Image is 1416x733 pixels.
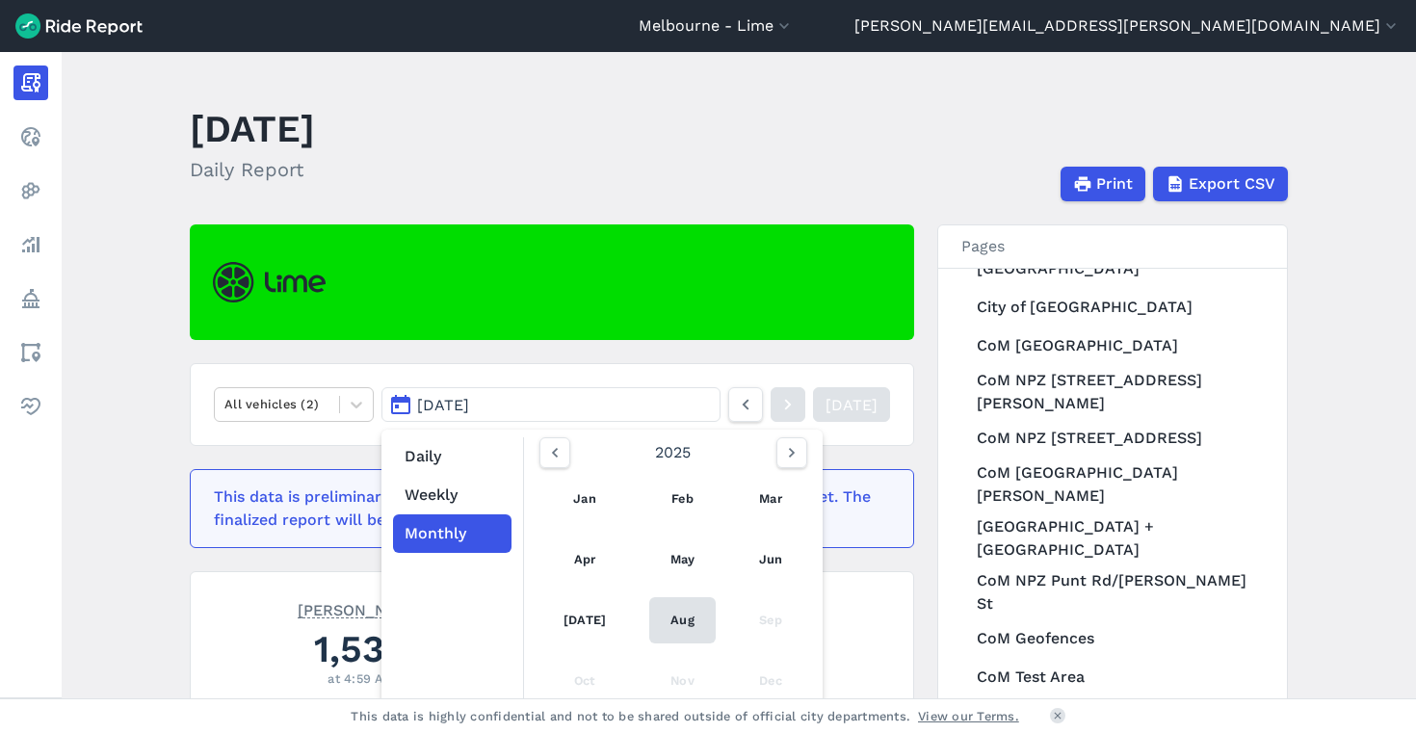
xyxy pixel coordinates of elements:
[542,658,627,704] div: Oct
[190,155,315,184] h2: Daily Report
[965,365,1264,419] a: CoM NPZ [STREET_ADDRESS][PERSON_NAME]
[965,458,1264,511] a: CoM [GEOGRAPHIC_DATA][PERSON_NAME]
[965,419,1264,458] a: CoM NPZ [STREET_ADDRESS]
[542,597,627,643] a: [DATE]
[190,102,315,155] h1: [DATE]
[649,658,716,704] div: Nov
[649,537,716,583] a: May
[965,511,1264,565] a: [GEOGRAPHIC_DATA] + [GEOGRAPHIC_DATA]
[965,327,1264,365] a: CoM [GEOGRAPHIC_DATA]
[918,707,1019,725] a: View our Terms.
[214,669,509,688] div: at 4:59 AM
[639,14,794,38] button: Melbourne - Lime
[213,262,326,302] img: Lime
[1153,167,1288,201] button: Export CSV
[13,173,48,208] a: Heatmaps
[214,622,509,675] div: 1,530
[738,658,803,704] div: Dec
[965,288,1264,327] a: City of [GEOGRAPHIC_DATA]
[649,597,716,643] a: Aug
[965,565,1264,619] a: CoM NPZ Punt Rd/[PERSON_NAME] St
[298,599,426,618] span: [PERSON_NAME]
[532,437,815,468] div: 2025
[1096,172,1133,196] span: Print
[813,387,890,422] a: [DATE]
[938,225,1287,269] h3: Pages
[15,13,143,39] img: Ride Report
[1189,172,1275,196] span: Export CSV
[13,389,48,424] a: Health
[965,619,1264,658] a: CoM Geofences
[738,597,803,643] div: Sep
[393,476,511,514] button: Weekly
[649,476,716,522] a: Feb
[542,537,627,583] a: Apr
[738,537,803,583] a: Jun
[214,485,878,532] div: This data is preliminary and may be missing events that haven't been reported yet. The finalized ...
[13,227,48,262] a: Analyze
[13,65,48,100] a: Report
[381,387,721,422] button: [DATE]
[965,249,1264,288] a: [GEOGRAPHIC_DATA]
[393,514,511,553] button: Monthly
[965,658,1264,696] a: CoM Test Area
[13,119,48,154] a: Realtime
[1061,167,1145,201] button: Print
[393,437,511,476] button: Daily
[738,476,803,522] a: Mar
[13,281,48,316] a: Policy
[854,14,1401,38] button: [PERSON_NAME][EMAIL_ADDRESS][PERSON_NAME][DOMAIN_NAME]
[13,335,48,370] a: Areas
[417,396,469,414] span: [DATE]
[542,476,627,522] a: Jan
